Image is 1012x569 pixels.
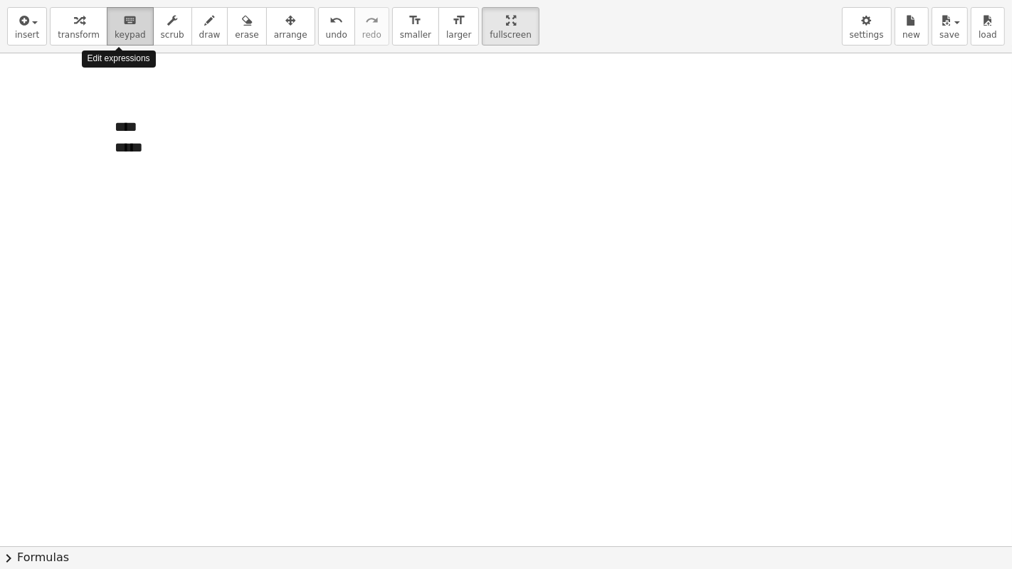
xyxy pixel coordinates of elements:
[50,7,107,46] button: transform
[490,30,531,40] span: fullscreen
[161,30,184,40] span: scrub
[902,30,920,40] span: new
[850,30,884,40] span: settings
[7,7,47,46] button: insert
[199,30,221,40] span: draw
[452,12,465,29] i: format_size
[191,7,228,46] button: draw
[227,7,266,46] button: erase
[932,7,968,46] button: save
[354,7,389,46] button: redoredo
[115,30,146,40] span: keypad
[235,30,258,40] span: erase
[895,7,929,46] button: new
[438,7,479,46] button: format_sizelarger
[971,7,1005,46] button: load
[82,50,156,67] div: Edit expressions
[365,12,379,29] i: redo
[446,30,471,40] span: larger
[400,30,431,40] span: smaller
[326,30,347,40] span: undo
[318,7,355,46] button: undoundo
[274,30,307,40] span: arrange
[107,7,154,46] button: keyboardkeypad
[979,30,997,40] span: load
[842,7,892,46] button: settings
[15,30,39,40] span: insert
[939,30,959,40] span: save
[330,12,343,29] i: undo
[123,12,137,29] i: keyboard
[362,30,381,40] span: redo
[266,7,315,46] button: arrange
[153,7,192,46] button: scrub
[58,30,100,40] span: transform
[392,7,439,46] button: format_sizesmaller
[409,12,422,29] i: format_size
[482,7,539,46] button: fullscreen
